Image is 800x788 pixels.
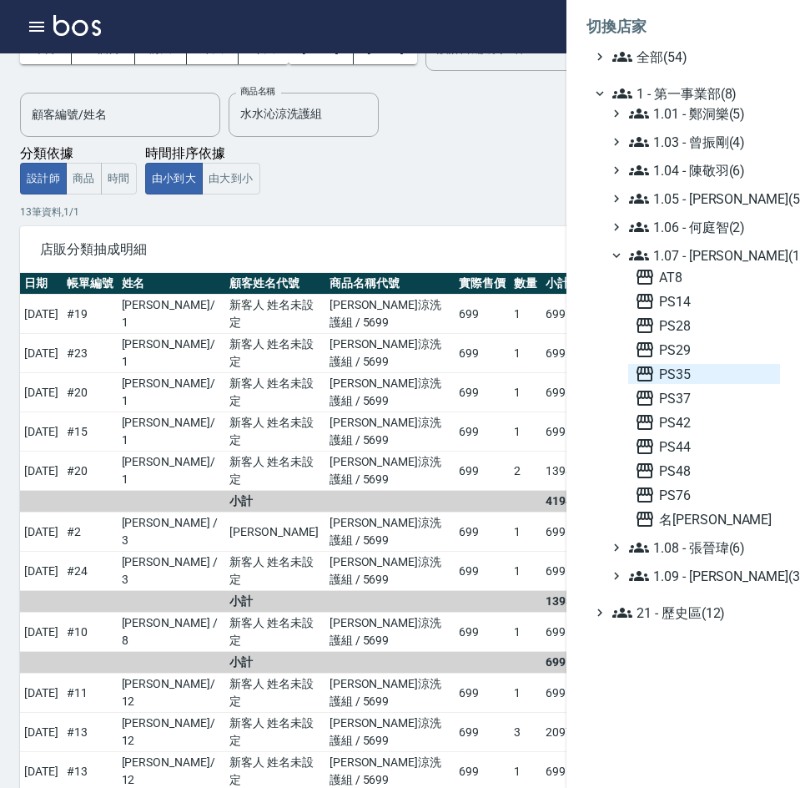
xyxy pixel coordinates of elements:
span: 1.05 - [PERSON_NAME](5) [629,189,773,209]
span: PS44 [635,437,773,457]
span: 21 - 歷史區(12) [612,603,773,623]
span: 1.07 - [PERSON_NAME](11) [629,245,773,265]
span: AT8 [635,267,773,287]
span: PS14 [635,291,773,311]
span: PS48 [635,461,773,481]
li: 切換店家 [586,7,780,47]
span: 1.06 - 何庭智(2) [629,217,773,237]
span: PS29 [635,340,773,360]
span: 1.09 - [PERSON_NAME](3) [629,566,773,586]
span: PS37 [635,388,773,408]
span: 全部(54) [612,47,773,67]
span: PS28 [635,316,773,336]
span: PS35 [635,364,773,384]
span: 1.03 - 曾振剛(4) [629,132,773,152]
span: 1 - 第一事業部(8) [612,83,773,104]
span: 1.04 - 陳敬羽(6) [629,160,773,180]
span: PS42 [635,412,773,432]
span: PS76 [635,485,773,505]
span: 1.08 - 張晉瑋(6) [629,538,773,558]
span: 1.01 - 鄭洞樂(5) [629,104,773,124]
span: 名[PERSON_NAME] [635,509,773,529]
